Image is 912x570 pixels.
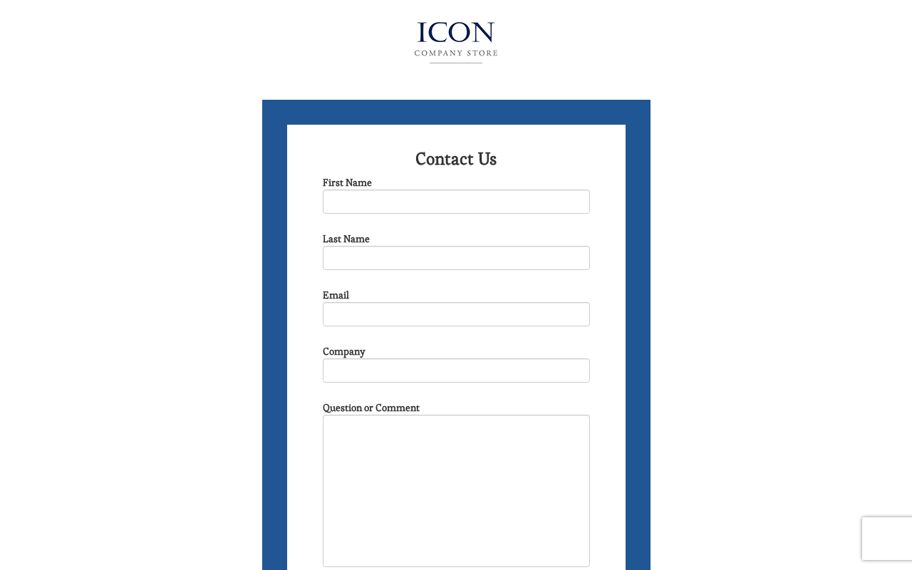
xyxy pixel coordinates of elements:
[323,288,349,302] label: Email
[323,400,420,415] label: Question or Comment
[323,150,590,168] h2: Contact Us
[323,344,366,358] label: Company
[323,232,370,246] label: Last Name
[323,175,372,190] label: First Name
